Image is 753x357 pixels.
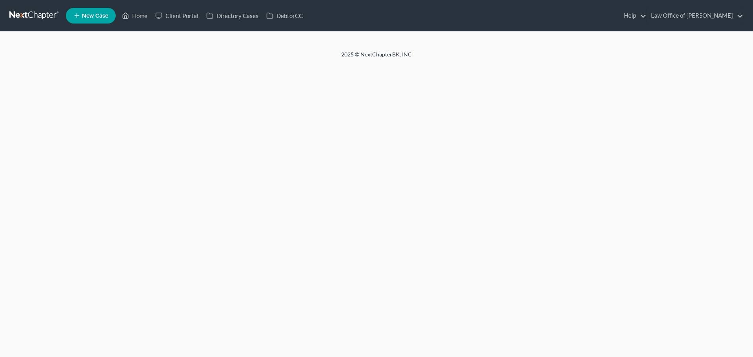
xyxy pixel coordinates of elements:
[118,9,151,23] a: Home
[262,9,307,23] a: DebtorCC
[202,9,262,23] a: Directory Cases
[153,51,600,65] div: 2025 © NextChapterBK, INC
[620,9,646,23] a: Help
[66,8,116,24] new-legal-case-button: New Case
[647,9,743,23] a: Law Office of [PERSON_NAME]
[151,9,202,23] a: Client Portal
